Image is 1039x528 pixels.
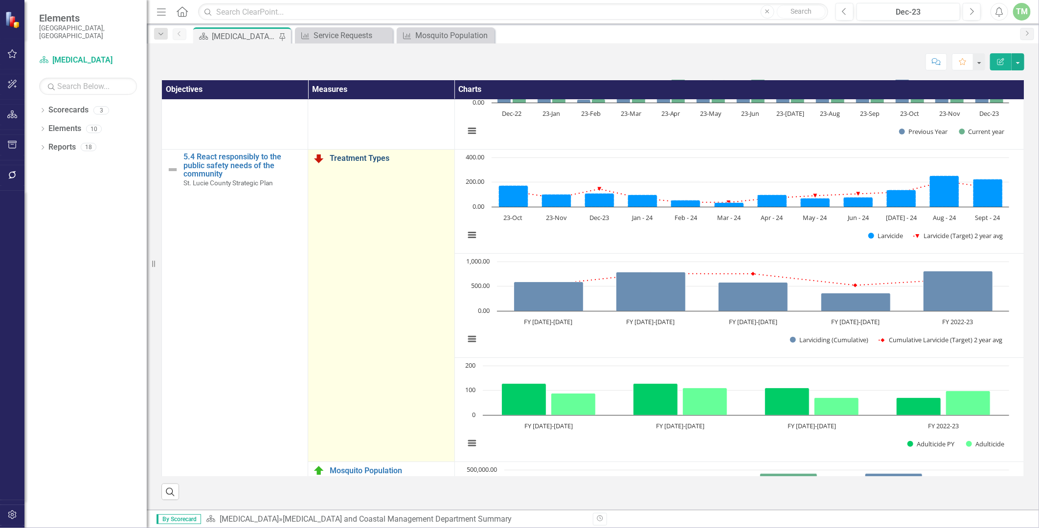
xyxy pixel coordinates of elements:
[968,127,1005,136] text: Current year
[498,176,1002,207] g: Larvicide, series 1 of 2. Bar series with 12 bars.
[503,213,522,222] text: 23-Oct
[907,440,955,448] button: Show Adulticide PY
[714,203,744,207] path: Mar - 24, 34. Larvicide.
[589,213,609,222] text: Dec-23
[800,198,830,207] path: May - 24, 70. Larvicide.
[761,213,783,222] text: Apr - 24
[860,109,880,118] text: 23-Sep
[682,388,727,416] path: FY 2020-2021, 109. Adulticide.
[283,514,512,524] div: [MEDICAL_DATA] and Coastal Management Department Summary
[857,3,960,21] button: Dec-23
[297,29,390,42] a: Service Requests
[900,109,919,118] text: 23-Oct
[959,128,1006,136] button: Show Current year
[656,421,704,430] text: FY [DATE]-[DATE]
[939,109,960,118] text: 23-Nov
[478,306,490,315] text: 0.00
[671,200,700,207] path: Feb - 24, 53. Larvicide.
[1013,3,1031,21] button: TM
[39,12,137,24] span: Elements
[661,109,680,118] text: 23-Apr
[577,100,590,103] path: 23-Feb, 12. Previous Year.
[498,186,528,207] path: 23-Oct, 172. Larvicide.
[206,514,586,525] div: »
[799,335,868,344] text: Larviciding (Cumulative)
[856,192,860,196] path: Jun - 24, 105.05. Larvicide (Target) 2 year avg.
[973,179,1002,207] path: Sept - 24, 224. Larvicide.
[551,394,595,416] path: FY 2019-2020, 88. Adulticide.
[460,153,1019,250] div: Chart. Highcharts interactive chart.
[946,391,990,416] path: FY 2022-23, 99. Adulticide.
[465,124,479,137] button: View chart menu, Chart
[928,421,959,430] text: FY 2022-23
[831,317,880,326] text: FY [DATE]-[DATE]
[465,361,475,370] text: 200
[183,179,273,187] span: St. Lucie County Strategic Plan
[501,384,941,416] g: Adulticide PY, bar series 1 of 2 with 4 bars.
[313,465,325,477] img: On Target
[649,272,653,276] path: FY 2019-2020, 754.6. Cumulative Larvicide (Target) 2 year avg.
[524,421,573,430] text: FY [DATE]-[DATE]
[788,421,836,430] text: FY [DATE]-[DATE]
[81,143,96,152] div: 18
[466,257,490,265] text: 1,000.00
[313,153,325,164] img: Below Plan
[675,213,698,222] text: Feb - 24
[757,195,787,207] path: Apr - 24, 99. Larvicide.
[966,440,1005,448] button: Show Adulticide
[48,142,76,153] a: Reports
[220,514,279,524] a: [MEDICAL_DATA]
[886,190,916,207] path: Jul - 24, 135. Larvicide.
[843,198,873,207] path: Jun - 24, 76. Larvicide.
[621,109,642,118] text: 23-Mar
[777,5,826,19] button: Search
[591,474,985,520] g: Current, bar series 2 of 2 with 3 bars.
[473,202,484,211] text: 0.00
[501,109,521,118] text: Dec-22
[803,213,828,222] text: May - 24
[917,440,955,448] text: Adulticide PY
[465,332,479,346] button: View chart menu, Chart
[5,11,22,28] img: ClearPoint Strategy
[467,465,497,474] text: 500,000.00
[93,106,109,114] div: 3
[821,293,890,311] path: FY 2021-2022, 361. Larviciding (Cumulative).
[896,398,941,416] path: FY 2022-23, 70. Adulticide PY.
[39,55,137,66] a: [MEDICAL_DATA]
[514,271,993,311] g: Larviciding (Cumulative), series 1 of 2. Bar series with 5 bars.
[460,153,1014,250] svg: Interactive chart
[700,109,722,118] text: 23-May
[597,187,601,191] path: Dec-23, 144.1. Larvicide (Target) 2 year avg.
[929,176,959,207] path: Aug - 24, 251. Larvicide.
[908,127,948,136] text: Previous Year
[542,195,571,207] path: 23-Nov, 101. Larvicide.
[765,388,809,416] path: FY 2021-2022, 109. Adulticide PY.
[726,200,730,204] path: Mar - 24, 35.75. Larvicide (Target) 2 year avg.
[86,125,102,133] div: 10
[914,232,1005,240] button: Show Larvicide (Target) 2 year avg
[465,228,479,242] button: View chart menu, Chart
[760,474,817,520] path: FY 2021-2022, 464,247. Current.
[633,384,678,416] path: FY 2020-2021, 127. Adulticide PY.
[924,231,1003,240] text: Larvicide (Target) 2 year avg
[330,466,449,475] a: Mosquito Population
[460,257,1014,354] svg: Interactive chart
[473,98,484,107] text: 0.00
[330,154,449,163] a: Treatment Types
[868,232,904,240] button: Show Larvicide
[729,317,777,326] text: FY [DATE]-[DATE]
[551,388,990,416] g: Adulticide, bar series 2 of 2 with 4 bars.
[157,514,201,524] span: By Scorecard
[537,99,551,103] path: 23-Jan, 16. Previous Year.
[853,284,857,287] path: FY 2021-2022, 518.65. Cumulative Larvicide (Target) 2 year avg.
[48,123,81,134] a: Elements
[718,283,788,311] path: FY 2020-2021, 582. Larviciding (Cumulative).
[889,335,1002,344] text: Cumulative Larvicide (Target) 2 year avg
[886,213,917,222] text: [DATE] - 24
[790,336,869,344] button: Show Larviciding (Cumulative)
[183,153,303,178] a: 5.4 React responsibly to the public safety needs of the community
[815,97,829,103] path: 23-Aug, 25. Previous Year.
[975,440,1004,448] text: Adulticide
[990,99,1003,103] path: Dec-23, 16. Current year.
